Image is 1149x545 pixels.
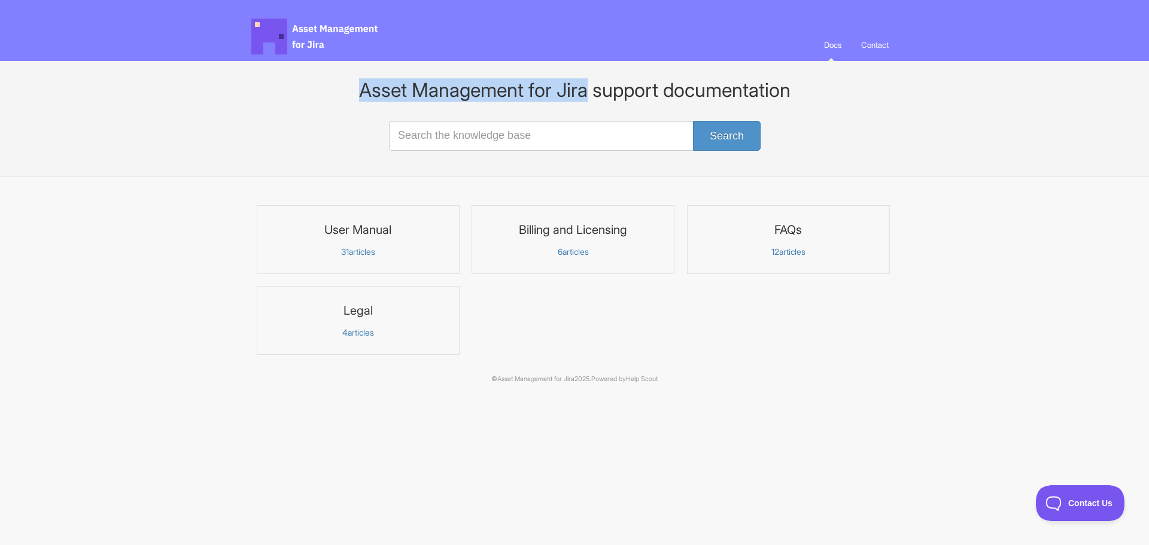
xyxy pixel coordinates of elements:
[693,121,761,151] button: Search
[479,246,667,257] p: articles
[687,205,890,274] a: FAQs 12articles
[771,246,779,257] span: 12
[257,205,460,274] a: User Manual 31articles
[257,286,460,355] a: Legal 4articles
[815,29,850,61] a: Docs
[342,327,348,337] span: 4
[265,246,452,257] p: articles
[1036,485,1125,521] iframe: Toggle Customer Support
[591,375,658,383] span: Powered by
[497,375,574,383] a: Asset Management for Jira
[626,375,658,383] a: Help Scout
[472,205,674,274] a: Billing and Licensing 6articles
[389,121,760,151] input: Search the knowledge base
[710,130,744,142] span: Search
[251,19,379,54] span: Asset Management for Jira Docs
[251,374,898,385] p: © 2025.
[265,327,452,338] p: articles
[852,29,898,61] a: Contact
[341,246,349,257] span: 31
[265,303,452,318] h3: Legal
[479,222,667,238] h3: Billing and Licensing
[558,246,563,257] span: 6
[265,222,452,238] h3: User Manual
[695,246,882,257] p: articles
[695,222,882,238] h3: FAQs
